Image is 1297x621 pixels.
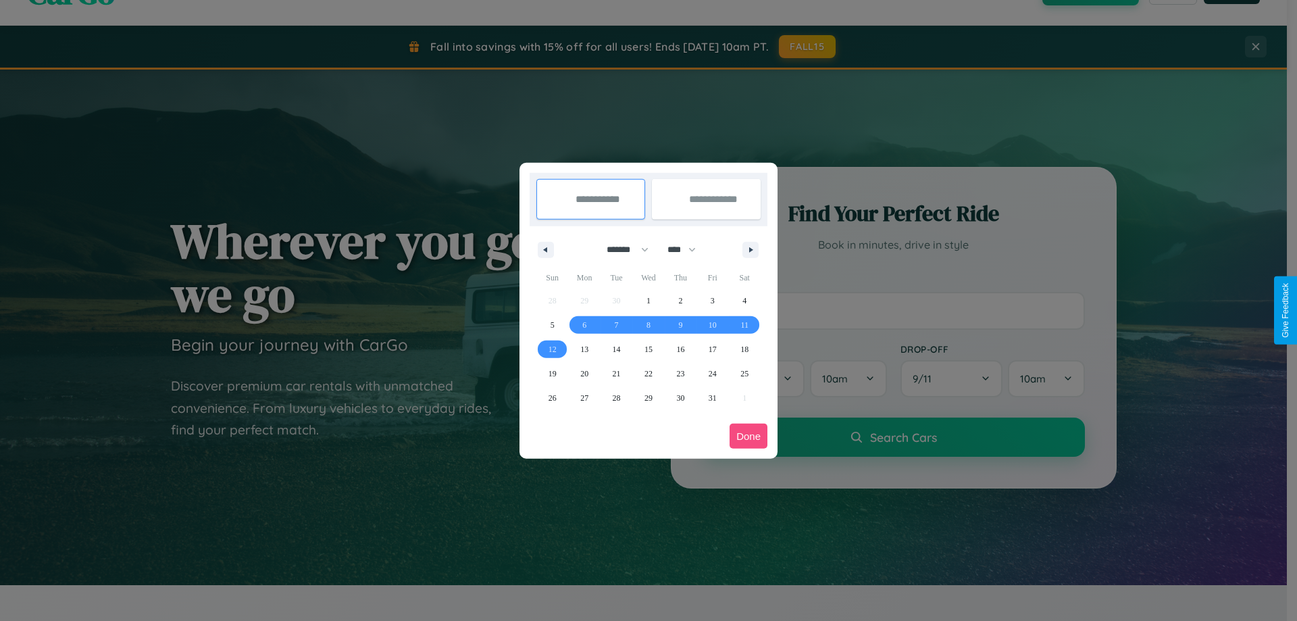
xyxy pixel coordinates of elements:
[646,313,651,337] span: 8
[678,289,682,313] span: 2
[646,289,651,313] span: 1
[536,362,568,386] button: 19
[665,267,696,289] span: Thu
[676,386,684,410] span: 30
[601,337,632,362] button: 14
[709,362,717,386] span: 24
[580,337,588,362] span: 13
[601,313,632,337] button: 7
[632,267,664,289] span: Wed
[551,313,555,337] span: 5
[730,424,767,449] button: Done
[696,337,728,362] button: 17
[536,267,568,289] span: Sun
[1281,283,1290,338] div: Give Feedback
[568,337,600,362] button: 13
[536,337,568,362] button: 12
[676,362,684,386] span: 23
[549,386,557,410] span: 26
[601,386,632,410] button: 28
[665,362,696,386] button: 23
[568,313,600,337] button: 6
[742,289,746,313] span: 4
[568,386,600,410] button: 27
[601,267,632,289] span: Tue
[740,362,748,386] span: 25
[613,362,621,386] span: 21
[709,313,717,337] span: 10
[729,362,761,386] button: 25
[676,337,684,362] span: 16
[678,313,682,337] span: 9
[696,267,728,289] span: Fri
[549,362,557,386] span: 19
[665,386,696,410] button: 30
[632,362,664,386] button: 22
[568,362,600,386] button: 20
[665,289,696,313] button: 2
[696,313,728,337] button: 10
[536,313,568,337] button: 5
[729,267,761,289] span: Sat
[740,337,748,362] span: 18
[644,337,653,362] span: 15
[709,386,717,410] span: 31
[740,313,748,337] span: 11
[613,337,621,362] span: 14
[644,362,653,386] span: 22
[615,313,619,337] span: 7
[696,289,728,313] button: 3
[644,386,653,410] span: 29
[536,386,568,410] button: 26
[729,289,761,313] button: 4
[549,337,557,362] span: 12
[729,337,761,362] button: 18
[580,386,588,410] span: 27
[665,313,696,337] button: 9
[582,313,586,337] span: 6
[568,267,600,289] span: Mon
[632,289,664,313] button: 1
[632,313,664,337] button: 8
[711,289,715,313] span: 3
[696,362,728,386] button: 24
[601,362,632,386] button: 21
[729,313,761,337] button: 11
[580,362,588,386] span: 20
[632,337,664,362] button: 15
[696,386,728,410] button: 31
[665,337,696,362] button: 16
[709,337,717,362] span: 17
[613,386,621,410] span: 28
[632,386,664,410] button: 29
